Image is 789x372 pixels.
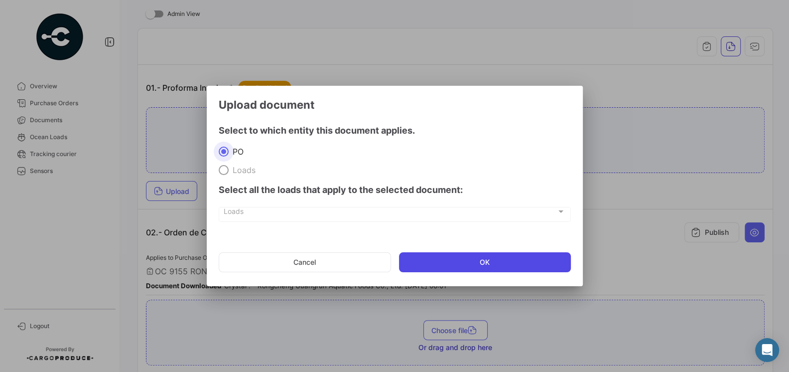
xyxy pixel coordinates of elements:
span: Loads [229,165,256,175]
h3: Upload document [219,98,571,112]
span: PO [229,147,244,157]
h4: Select to which entity this document applies. [219,124,571,138]
div: Abrir Intercom Messenger [755,338,779,362]
button: Cancel [219,252,392,272]
span: Loads [224,209,556,218]
h4: Select all the loads that apply to the selected document: [219,183,571,197]
button: OK [399,252,571,272]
